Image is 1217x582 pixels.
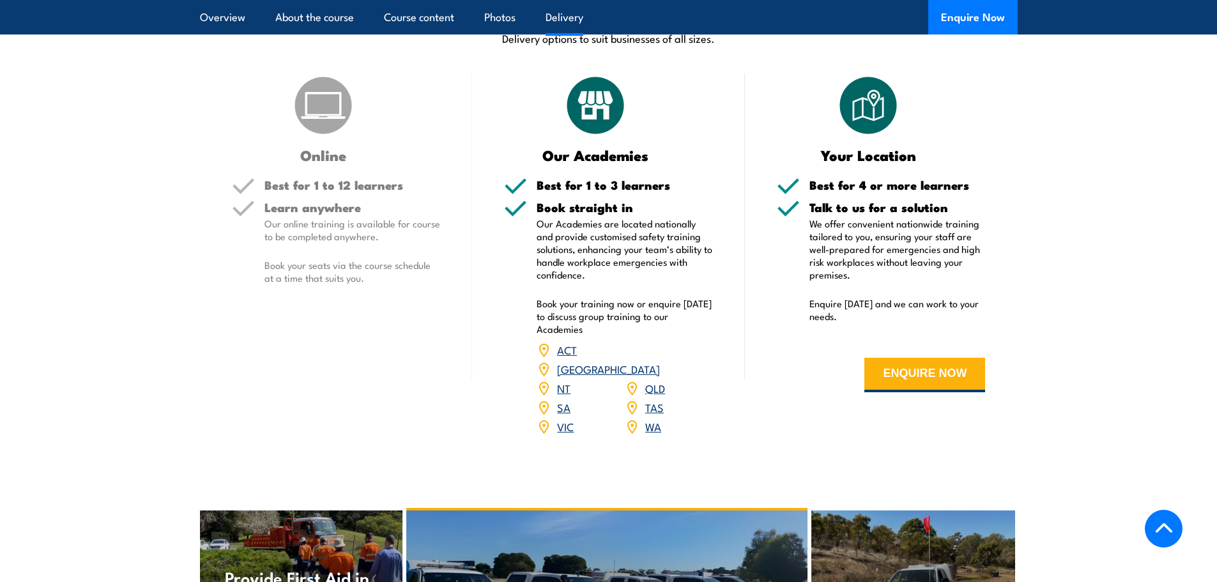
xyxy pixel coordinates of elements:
[645,399,664,415] a: TAS
[537,297,713,335] p: Book your training now or enquire [DATE] to discuss group training to our Academies
[557,418,574,434] a: VIC
[645,380,665,395] a: QLD
[537,201,713,213] h5: Book straight in
[232,148,415,162] h3: Online
[264,179,441,191] h5: Best for 1 to 12 learners
[809,179,986,191] h5: Best for 4 or more learners
[504,148,687,162] h3: Our Academies
[264,259,441,284] p: Book your seats via the course schedule at a time that suits you.
[537,217,713,281] p: Our Academies are located nationally and provide customised safety training solutions, enhancing ...
[264,201,441,213] h5: Learn anywhere
[264,217,441,243] p: Our online training is available for course to be completed anywhere.
[557,380,570,395] a: NT
[645,418,661,434] a: WA
[537,179,713,191] h5: Best for 1 to 3 learners
[200,31,1018,45] p: Delivery options to suit businesses of all sizes.
[557,342,577,357] a: ACT
[557,399,570,415] a: SA
[557,361,660,376] a: [GEOGRAPHIC_DATA]
[809,201,986,213] h5: Talk to us for a solution
[777,148,960,162] h3: Your Location
[864,358,985,392] button: ENQUIRE NOW
[809,217,986,281] p: We offer convenient nationwide training tailored to you, ensuring your staff are well-prepared fo...
[809,297,986,323] p: Enquire [DATE] and we can work to your needs.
